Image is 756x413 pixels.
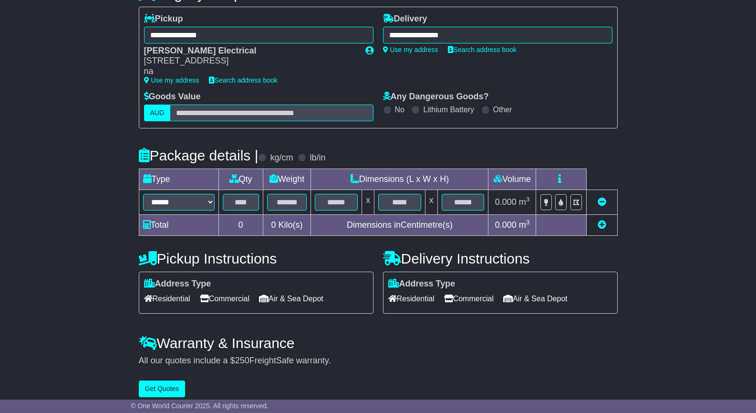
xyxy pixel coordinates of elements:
h4: Package details | [139,148,259,163]
a: Search address book [448,46,517,53]
label: kg/cm [270,153,293,163]
a: Use my address [383,46,438,53]
div: [STREET_ADDRESS] [144,56,356,66]
td: Weight [263,169,311,190]
a: Remove this item [598,197,606,207]
button: Get Quotes [139,381,186,397]
td: Total [139,214,218,235]
span: Residential [388,291,435,306]
label: No [395,105,404,114]
label: Pickup [144,14,183,24]
td: x [362,190,374,214]
sup: 3 [526,219,530,226]
label: Goods Value [144,92,201,102]
label: Address Type [388,279,456,289]
td: Dimensions (L x W x H) [311,169,488,190]
td: Volume [488,169,536,190]
span: m [519,220,530,230]
span: Commercial [444,291,494,306]
span: Commercial [200,291,249,306]
label: Address Type [144,279,211,289]
label: lb/in [310,153,325,163]
label: AUD [144,105,171,121]
span: Air & Sea Depot [503,291,568,306]
label: Any Dangerous Goods? [383,92,489,102]
a: Search address book [209,76,278,84]
td: Dimensions in Centimetre(s) [311,214,488,235]
span: 0 [271,220,276,230]
h4: Pickup Instructions [139,251,373,266]
label: Lithium Battery [423,105,474,114]
a: Add new item [598,220,606,230]
div: [PERSON_NAME] Electrical [144,46,356,56]
h4: Delivery Instructions [383,251,618,266]
span: m [519,197,530,207]
td: 0 [218,214,263,235]
a: Use my address [144,76,199,84]
span: 250 [235,356,249,365]
td: Qty [218,169,263,190]
td: Type [139,169,218,190]
span: Air & Sea Depot [259,291,323,306]
h4: Warranty & Insurance [139,335,618,351]
span: Residential [144,291,190,306]
sup: 3 [526,196,530,203]
td: x [425,190,437,214]
label: Delivery [383,14,427,24]
span: 0.000 [495,197,517,207]
span: 0.000 [495,220,517,230]
div: na [144,66,356,77]
div: All our quotes include a $ FreightSafe warranty. [139,356,618,366]
td: Kilo(s) [263,214,311,235]
span: © One World Courier 2025. All rights reserved. [131,402,269,410]
label: Other [493,105,512,114]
